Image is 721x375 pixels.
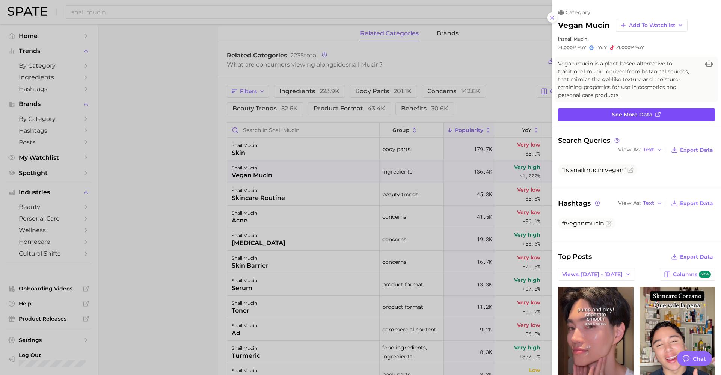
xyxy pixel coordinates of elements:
span: Export Data [680,147,713,153]
button: Export Data [669,145,715,155]
span: - [595,45,597,50]
span: Vegan mucin is a plant-based alternative to traditional mucin, derived from botanical sources, th... [558,60,700,99]
span: Export Data [680,254,713,260]
span: Add to Watchlist [629,22,675,29]
button: Flag as miscategorized or irrelevant [627,167,634,173]
span: YoY [578,45,586,51]
span: View As [618,201,641,205]
span: vegan [605,166,624,174]
div: in [558,36,715,42]
span: Text [643,201,654,205]
span: YoY [635,45,644,51]
span: Hashtags [558,198,601,209]
span: #veganmucin [562,220,604,227]
span: Columns [673,271,711,278]
span: YoY [598,45,607,51]
span: Views: [DATE] - [DATE] [562,271,623,278]
span: snail mucin [562,36,587,42]
button: Export Data [669,198,715,209]
span: See more data [612,112,653,118]
span: Search Queries [558,136,621,145]
span: Top Posts [558,251,592,262]
span: >1,000% [558,45,576,50]
button: Columnsnew [660,268,715,281]
span: category [566,9,590,16]
button: Views: [DATE] - [DATE] [558,268,635,281]
button: View AsText [616,198,664,208]
span: Text [643,148,654,152]
span: Is snail [562,166,626,174]
h2: vegan mucin [558,21,610,30]
span: >1,000% [616,45,634,50]
span: new [699,271,711,278]
button: Export Data [669,251,715,262]
a: See more data [558,108,715,121]
span: Export Data [680,200,713,207]
button: Flag as miscategorized or irrelevant [606,221,612,227]
span: View As [618,148,641,152]
button: Add to Watchlist [616,19,688,32]
span: mucin [584,166,603,174]
button: View AsText [616,145,664,155]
